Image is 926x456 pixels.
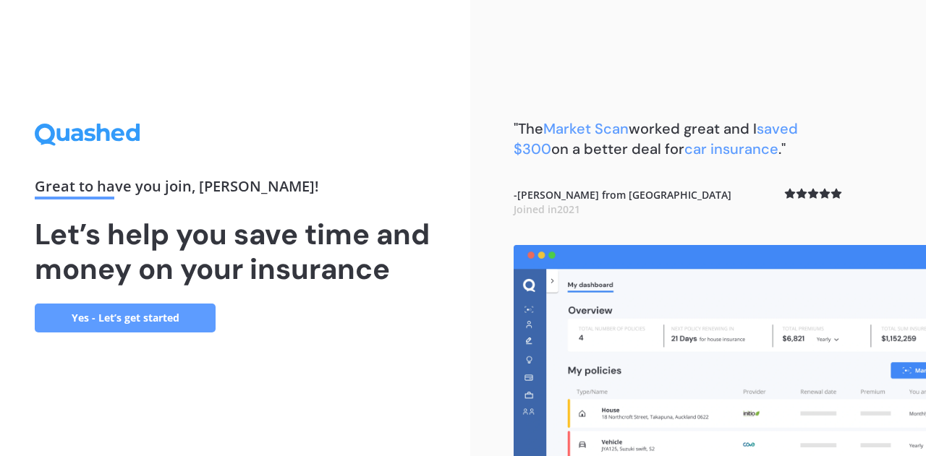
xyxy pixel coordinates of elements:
span: Joined in 2021 [514,202,580,216]
b: - [PERSON_NAME] from [GEOGRAPHIC_DATA] [514,188,731,216]
a: Yes - Let’s get started [35,304,216,332]
div: Great to have you join , [PERSON_NAME] ! [35,179,436,199]
b: "The worked great and I on a better deal for ." [514,119,798,158]
span: Market Scan [543,119,629,138]
img: dashboard.webp [514,245,926,456]
h1: Let’s help you save time and money on your insurance [35,217,436,286]
span: car insurance [684,139,778,158]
